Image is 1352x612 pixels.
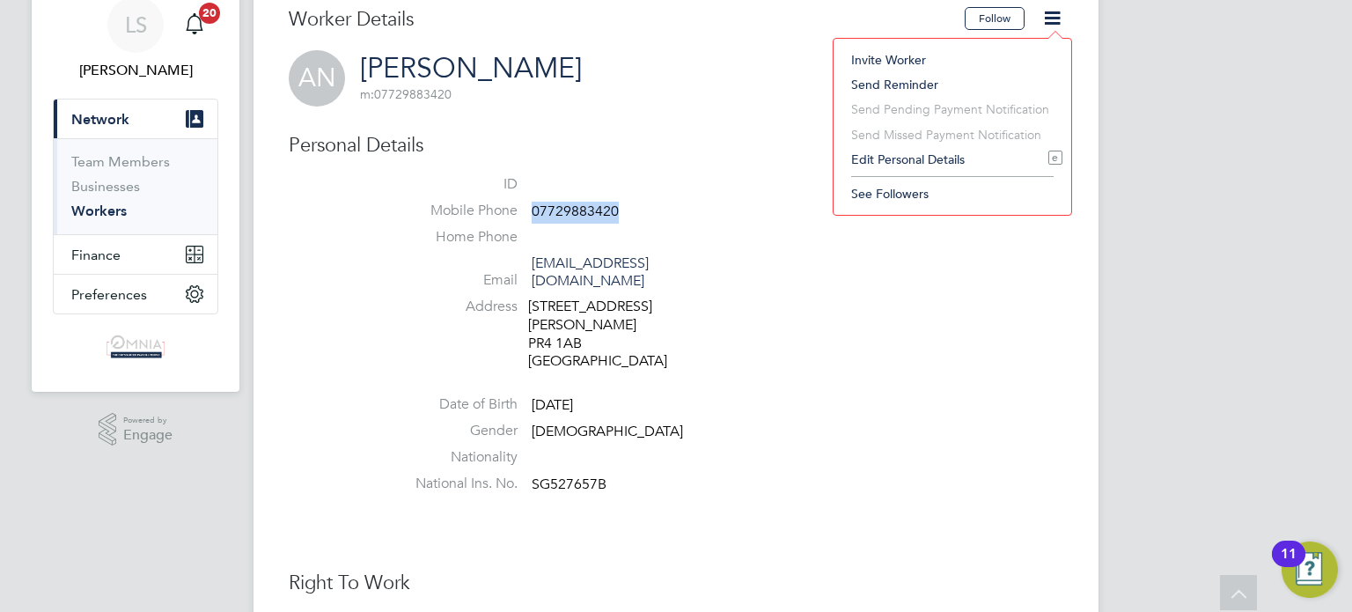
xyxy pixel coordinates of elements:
span: SG527657B [532,476,606,493]
li: Send Missed Payment Notification [842,122,1062,147]
span: 20 [199,3,220,24]
span: LS [125,13,147,36]
li: See Followers [842,181,1062,206]
button: Finance [54,235,217,274]
a: Workers [71,203,127,219]
li: Send Reminder [842,72,1062,97]
a: Powered byEngage [99,413,173,446]
span: 07729883420 [360,86,452,102]
div: 11 [1281,554,1297,577]
span: [DEMOGRAPHIC_DATA] [532,423,683,440]
span: Powered by [123,413,173,428]
span: Preferences [71,286,147,303]
span: Lauren Southern [53,60,218,81]
li: Invite Worker [842,48,1062,72]
label: Home Phone [394,228,518,247]
button: Follow [965,7,1025,30]
span: Network [71,111,129,128]
i: e [1048,151,1062,165]
span: Engage [123,428,173,443]
label: Date of Birth [394,395,518,414]
label: Email [394,271,518,290]
img: omniaoutsourcing-logo-retina.png [101,332,170,360]
h3: Personal Details [289,133,1063,159]
label: Address [394,298,518,316]
span: m: [360,86,374,102]
button: Open Resource Center, 11 new notifications [1282,542,1338,598]
h3: Worker Details [289,7,965,33]
a: [PERSON_NAME] [360,51,582,85]
a: [EMAIL_ADDRESS][DOMAIN_NAME] [532,254,649,291]
span: 07729883420 [532,203,619,220]
div: [STREET_ADDRESS] [PERSON_NAME] PR4 1AB [GEOGRAPHIC_DATA] [528,298,695,371]
a: Team Members [71,153,170,170]
h3: Right To Work [289,571,1063,596]
label: ID [394,175,518,194]
button: Preferences [54,275,217,313]
span: Finance [71,247,121,263]
label: National Ins. No. [394,475,518,493]
label: Gender [394,422,518,440]
span: [DATE] [532,396,573,414]
label: Mobile Phone [394,202,518,220]
li: Edit Personal Details [842,147,1062,172]
span: AN [289,50,345,107]
button: Network [54,100,217,138]
div: Network [54,138,217,234]
a: Businesses [71,178,140,195]
label: Nationality [394,448,518,467]
a: Go to home page [53,332,218,360]
li: Send Pending Payment Notification [842,97,1062,122]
